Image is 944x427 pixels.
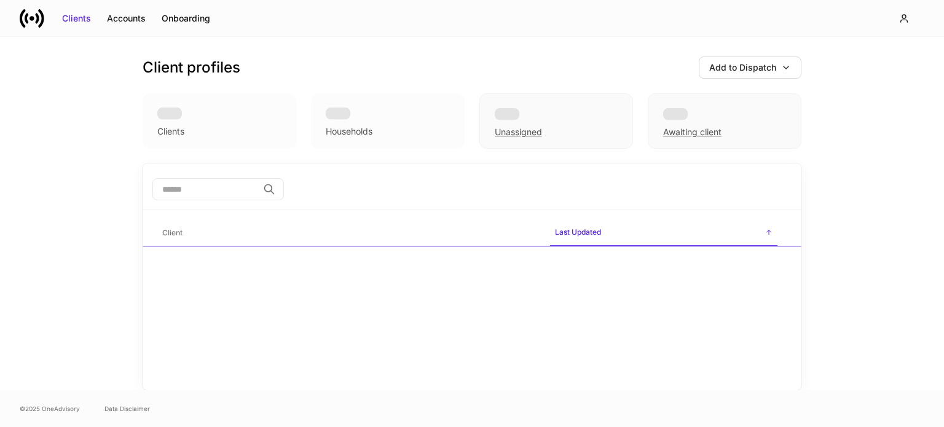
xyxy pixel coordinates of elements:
button: Add to Dispatch [699,57,801,79]
h6: Client [162,227,183,238]
button: Onboarding [154,9,218,28]
div: Awaiting client [648,93,801,149]
div: Unassigned [495,126,542,138]
h3: Client profiles [143,58,240,77]
h6: Last Updated [555,226,601,238]
span: Last Updated [550,220,777,246]
div: Add to Dispatch [709,61,776,74]
span: Client [157,221,540,246]
div: Households [326,125,372,138]
div: Unassigned [479,93,633,149]
button: Accounts [99,9,154,28]
div: Clients [62,12,91,25]
span: © 2025 OneAdvisory [20,404,80,413]
a: Data Disclaimer [104,404,150,413]
div: Onboarding [162,12,210,25]
div: Accounts [107,12,146,25]
button: Clients [54,9,99,28]
div: Awaiting client [663,126,722,138]
div: Clients [157,125,184,138]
